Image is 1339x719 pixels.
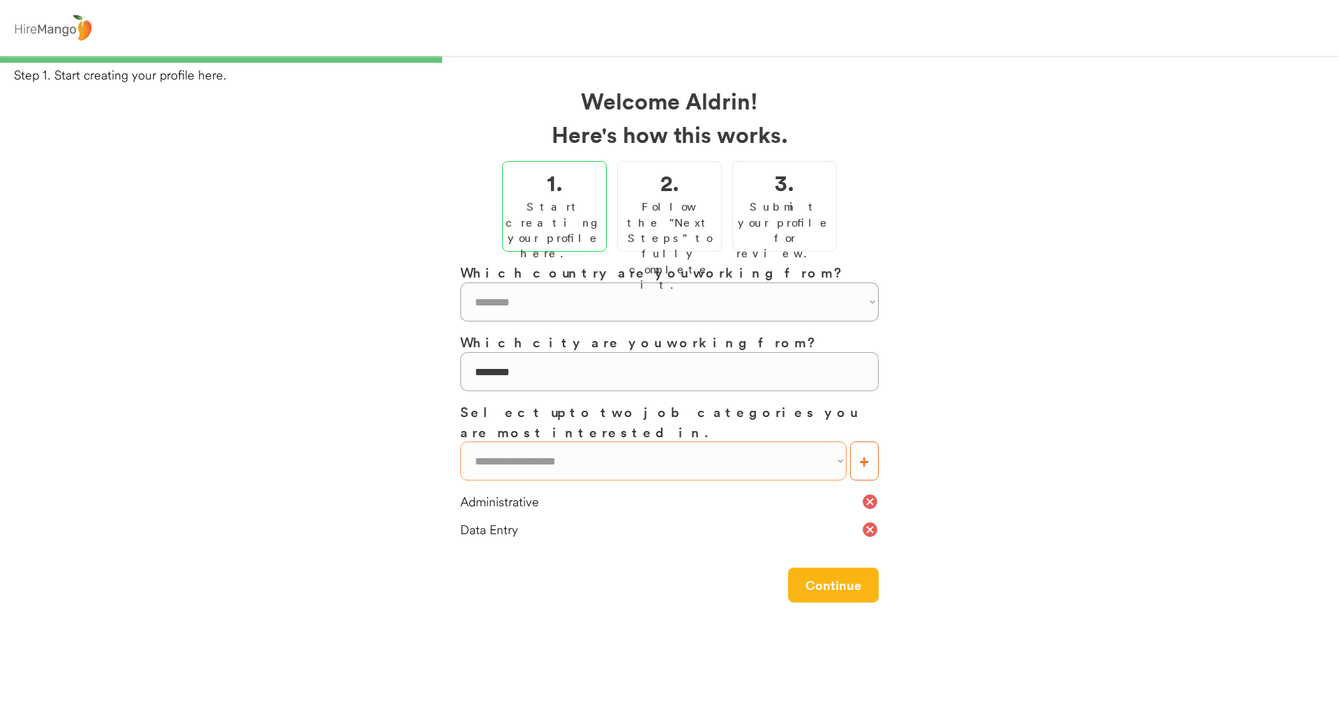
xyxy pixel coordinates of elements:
[460,332,879,352] h3: Which city are you working from?
[660,165,679,199] h2: 2.
[506,199,603,262] div: Start creating your profile here.
[14,66,1339,84] div: Step 1. Start creating your profile here.
[736,199,833,262] div: Submit your profile for review.
[460,521,861,538] div: Data Entry
[460,402,879,441] h3: Select up to two job categories you are most interested in.
[547,165,563,199] h2: 1.
[460,262,879,282] h3: Which country are you working from?
[460,84,879,151] h2: Welcome Aldrin! Here's how this works.
[788,568,879,603] button: Continue
[850,441,879,480] button: +
[10,12,96,45] img: logo%20-%20hiremango%20gray.png
[3,56,1336,63] div: 33%
[861,521,879,538] button: cancel
[460,493,861,510] div: Administrative
[621,199,718,292] div: Follow the "Next Steps" to fully complete it.
[775,165,794,199] h2: 3.
[861,493,879,510] button: cancel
